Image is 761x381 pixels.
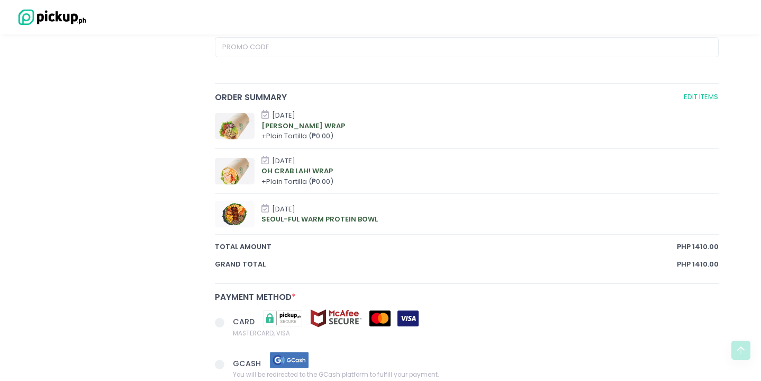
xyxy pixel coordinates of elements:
img: visa [397,311,419,326]
div: [DATE] [261,110,719,121]
div: + Plain Tortilla ( ₱0.00 ) [261,176,719,187]
span: CARD [233,316,257,327]
img: gcash [263,351,316,369]
img: mcafee-secure [310,309,363,327]
div: [PERSON_NAME] WRAP [261,121,719,131]
img: logo [13,8,87,26]
span: PHP 1410.00 [677,242,719,252]
span: You will be redirected to the GCash platform to fulfill your payment. [233,369,439,380]
span: Order Summary [215,91,681,103]
a: Edit Items [683,91,719,103]
span: Grand total [215,259,677,270]
div: SEOUL-FUL WARM PROTEIN BOWL [261,214,719,225]
span: total amount [215,242,677,252]
div: Payment Method [215,291,719,303]
span: PHP 1410.00 [677,259,719,270]
img: pickupsecure [257,309,310,327]
span: GCASH [233,358,263,368]
div: [DATE] [261,156,719,166]
input: Promo Code [215,37,719,57]
img: mastercard [369,311,391,326]
div: [DATE] [261,204,719,215]
div: OH CRAB LAH! WRAP [261,166,719,176]
div: + Plain Tortilla ( ₱0.00 ) [261,131,719,141]
span: MASTERCARD, VISA [233,327,419,338]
